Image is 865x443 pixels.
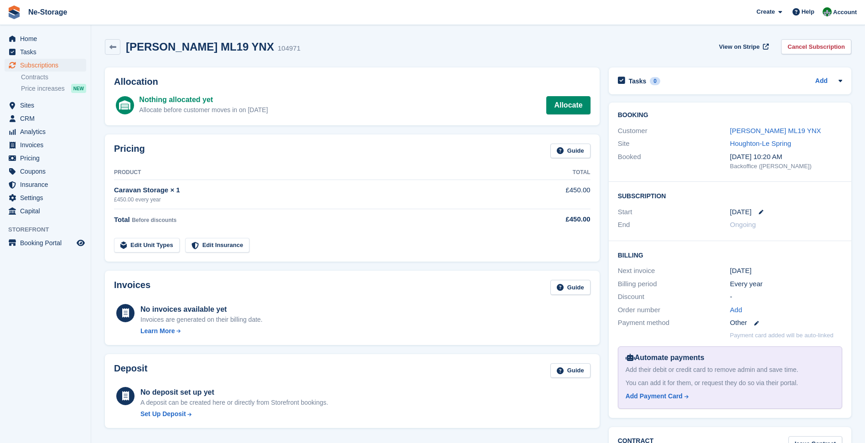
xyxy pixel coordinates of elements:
[730,331,834,340] p: Payment card added will be auto-linked
[20,152,75,165] span: Pricing
[5,59,86,72] a: menu
[114,363,147,378] h2: Deposit
[5,32,86,45] a: menu
[730,127,821,134] a: [PERSON_NAME] ML19 YNX
[20,59,75,72] span: Subscriptions
[5,178,86,191] a: menu
[5,205,86,217] a: menu
[132,217,176,223] span: Before discounts
[140,326,263,336] a: Learn More
[21,84,65,93] span: Price increases
[75,237,86,248] a: Preview store
[756,7,775,16] span: Create
[730,139,791,147] a: Houghton-Le Spring
[20,139,75,151] span: Invoices
[20,99,75,112] span: Sites
[550,280,590,295] a: Guide
[140,315,263,325] div: Invoices are generated on their billing date.
[626,378,834,388] div: You can add it for them, or request they do so via their portal.
[802,7,814,16] span: Help
[715,39,771,54] a: View on Stripe
[618,266,730,276] div: Next invoice
[140,304,263,315] div: No invoices available yet
[139,105,268,115] div: Allocate before customer moves in on [DATE]
[626,391,831,401] a: Add Payment Card
[730,266,842,276] div: [DATE]
[7,5,21,19] img: stora-icon-8386f47178a22dfd0bd8f6a31ec36ba5ce8667c1dd55bd0f319d3a0aa187defe.svg
[517,165,590,180] th: Total
[20,178,75,191] span: Insurance
[833,8,857,17] span: Account
[546,96,590,114] a: Allocate
[618,207,730,217] div: Start
[650,77,660,85] div: 0
[8,225,91,234] span: Storefront
[21,73,86,82] a: Contracts
[114,77,590,87] h2: Allocation
[618,305,730,315] div: Order number
[5,237,86,249] a: menu
[20,125,75,138] span: Analytics
[5,139,86,151] a: menu
[185,238,250,253] a: Edit Insurance
[626,391,683,401] div: Add Payment Card
[618,220,730,230] div: End
[815,76,828,87] a: Add
[139,94,268,105] div: Nothing allocated yet
[20,32,75,45] span: Home
[618,279,730,289] div: Billing period
[730,152,842,162] div: [DATE] 10:20 AM
[5,99,86,112] a: menu
[618,250,842,259] h2: Billing
[618,139,730,149] div: Site
[114,165,517,180] th: Product
[730,207,751,217] time: 2025-09-26 00:00:00 UTC
[618,191,842,200] h2: Subscription
[20,205,75,217] span: Capital
[5,125,86,138] a: menu
[719,42,760,52] span: View on Stripe
[126,41,274,53] h2: [PERSON_NAME] ML19 YNX
[823,7,832,16] img: Charlotte Nesbitt
[114,144,145,159] h2: Pricing
[114,216,130,223] span: Total
[140,398,328,407] p: A deposit can be created here or directly from Storefront bookings.
[114,238,180,253] a: Edit Unit Types
[730,279,842,289] div: Every year
[781,39,851,54] a: Cancel Subscription
[278,43,300,54] div: 104971
[517,180,590,209] td: £450.00
[20,46,75,58] span: Tasks
[140,409,186,419] div: Set Up Deposit
[517,214,590,225] div: £450.00
[5,112,86,125] a: menu
[21,83,86,93] a: Price increases NEW
[626,352,834,363] div: Automate payments
[730,305,742,315] a: Add
[20,165,75,178] span: Coupons
[550,363,590,378] a: Guide
[730,292,842,302] div: -
[5,191,86,204] a: menu
[730,221,756,228] span: Ongoing
[5,46,86,58] a: menu
[5,165,86,178] a: menu
[114,280,150,295] h2: Invoices
[629,77,647,85] h2: Tasks
[20,237,75,249] span: Booking Portal
[140,326,175,336] div: Learn More
[114,196,517,204] div: £450.00 every year
[618,318,730,328] div: Payment method
[25,5,71,20] a: Ne-Storage
[618,292,730,302] div: Discount
[550,144,590,159] a: Guide
[730,318,842,328] div: Other
[618,112,842,119] h2: Booking
[20,191,75,204] span: Settings
[71,84,86,93] div: NEW
[626,365,834,375] div: Add their debit or credit card to remove admin and save time.
[618,126,730,136] div: Customer
[140,387,328,398] div: No deposit set up yet
[730,162,842,171] div: Backoffice ([PERSON_NAME])
[20,112,75,125] span: CRM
